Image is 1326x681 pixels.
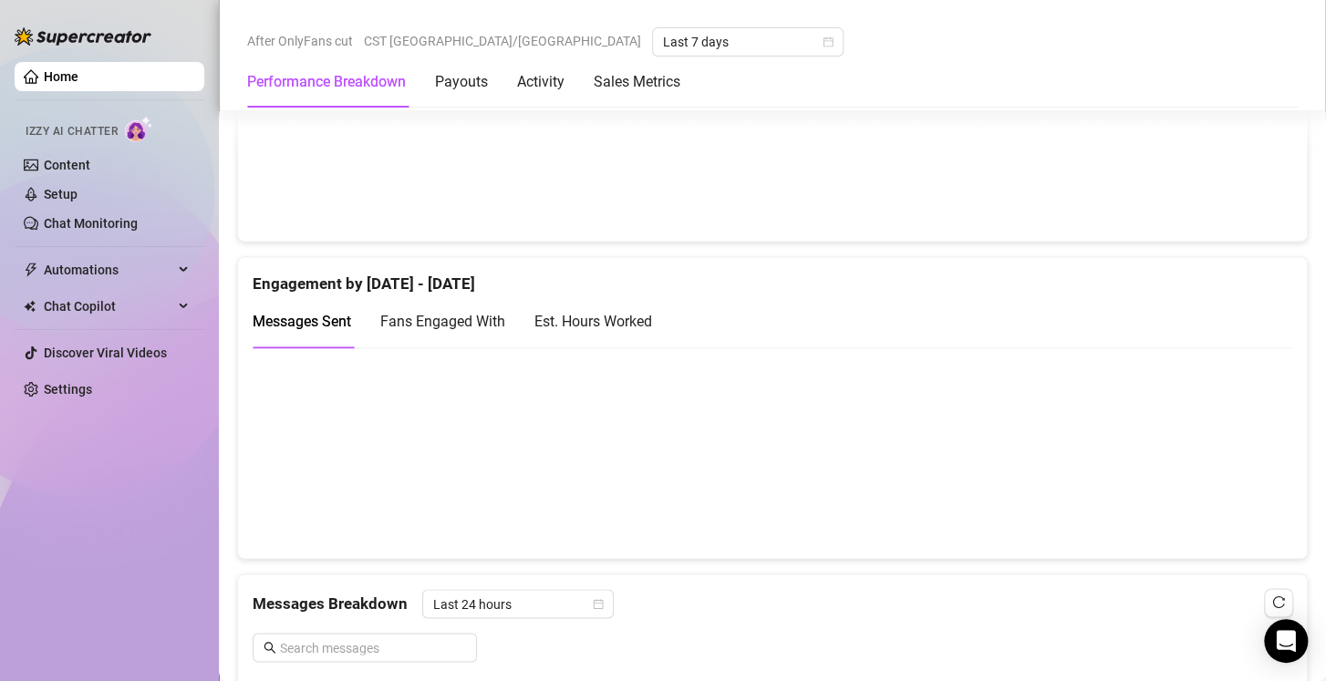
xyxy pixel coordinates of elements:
span: Automations [44,255,173,284]
span: Izzy AI Chatter [26,123,118,140]
img: Chat Copilot [24,300,36,313]
div: Open Intercom Messenger [1264,619,1308,663]
div: Activity [517,71,565,93]
a: Setup [44,187,78,201]
div: Performance Breakdown [247,71,406,93]
div: Payouts [435,71,488,93]
span: calendar [823,36,834,47]
span: calendar [593,598,604,609]
input: Search messages [280,637,466,657]
span: Fans Engaged With [380,313,505,330]
a: Settings [44,382,92,397]
div: Engagement by [DATE] - [DATE] [253,257,1292,296]
span: Chat Copilot [44,292,173,321]
a: Discover Viral Videos [44,346,167,360]
span: Last 24 hours [433,590,603,617]
a: Chat Monitoring [44,216,138,231]
span: reload [1272,595,1285,608]
span: search [264,641,276,654]
div: Sales Metrics [594,71,680,93]
span: After OnlyFans cut [247,27,353,55]
span: CST [GEOGRAPHIC_DATA]/[GEOGRAPHIC_DATA] [364,27,641,55]
img: logo-BBDzfeDw.svg [15,27,151,46]
a: Home [44,69,78,84]
div: Est. Hours Worked [534,310,652,333]
a: Content [44,158,90,172]
span: thunderbolt [24,263,38,277]
span: Messages Sent [253,313,351,330]
span: Last 7 days [663,28,833,56]
div: Messages Breakdown [253,589,1292,618]
img: AI Chatter [125,116,153,142]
